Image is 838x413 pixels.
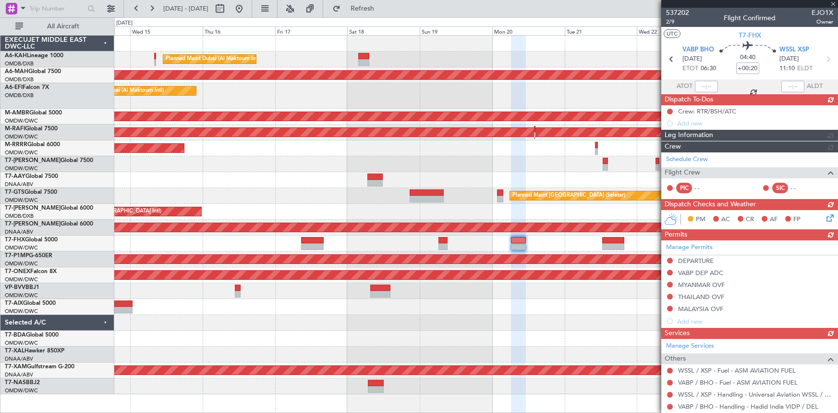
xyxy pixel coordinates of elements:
span: 2/9 [666,18,689,26]
a: OMDB/DXB [5,92,34,99]
a: A6-EFIFalcon 7X [5,85,49,90]
span: 11:10 [779,64,795,74]
a: OMDB/DXB [5,76,34,83]
span: A6-MAH [5,69,28,75]
span: T7-[PERSON_NAME] [5,221,61,227]
span: T7-FHX [5,237,25,243]
div: Thu 16 [203,26,275,35]
a: T7-AAYGlobal 7500 [5,174,58,179]
div: Planned Maint Dubai (Al Maktoum Intl) [69,84,164,98]
span: ATOT [677,82,692,91]
div: Fri 17 [275,26,348,35]
span: ELDT [797,64,813,74]
a: M-RAFIGlobal 7500 [5,126,58,132]
button: Refresh [328,1,386,16]
a: DNAA/ABV [5,355,33,363]
span: All Aircraft [25,23,101,30]
span: T7-XAM [5,364,27,370]
a: T7-P1MPG-650ER [5,253,52,259]
span: T7-AAY [5,174,25,179]
div: Mon 20 [492,26,565,35]
span: T7-AIX [5,300,23,306]
a: T7-XALHawker 850XP [5,348,64,354]
a: M-RRRRGlobal 6000 [5,142,60,148]
a: T7-XAMGulfstream G-200 [5,364,74,370]
a: DNAA/ABV [5,181,33,188]
span: T7-[PERSON_NAME] [5,205,61,211]
a: OMDW/DWC [5,260,38,267]
span: T7-BDA [5,332,26,338]
a: VP-BVVBBJ1 [5,285,39,290]
span: M-RRRR [5,142,27,148]
span: T7-XAL [5,348,24,354]
div: Flight Confirmed [724,13,776,23]
button: All Aircraft [11,19,104,34]
div: Planned Maint Dubai (Al Maktoum Intl) [166,52,260,66]
span: T7-[PERSON_NAME] [5,158,61,163]
a: T7-FHXGlobal 5000 [5,237,58,243]
div: Planned Maint [GEOGRAPHIC_DATA] (Seletar) [512,188,625,203]
span: A6-KAH [5,53,27,59]
a: M-AMBRGlobal 5000 [5,110,62,116]
a: T7-ONEXFalcon 8X [5,269,57,275]
span: Owner [812,18,833,26]
a: OMDW/DWC [5,197,38,204]
span: [DATE] [779,54,799,64]
span: T7-P1MP [5,253,29,259]
span: M-RAFI [5,126,25,132]
span: 04:40 [740,53,755,63]
a: OMDW/DWC [5,165,38,172]
a: OMDB/DXB [5,60,34,67]
span: VP-BVV [5,285,25,290]
div: Wed 15 [130,26,203,35]
div: Sat 18 [347,26,420,35]
a: OMDW/DWC [5,292,38,299]
a: T7-GTSGlobal 7500 [5,189,57,195]
a: OMDW/DWC [5,244,38,251]
span: ALDT [807,82,823,91]
span: [DATE] - [DATE] [163,4,208,13]
span: [DATE] [682,54,702,64]
a: OMDW/DWC [5,133,38,140]
span: VABP BHO [682,45,714,55]
span: EJO1X [812,8,833,18]
a: DNAA/ABV [5,371,33,378]
a: OMDB/DXB [5,213,34,220]
div: Tue 21 [565,26,637,35]
span: Refresh [342,5,383,12]
a: T7-[PERSON_NAME]Global 7500 [5,158,93,163]
span: M-AMBR [5,110,29,116]
a: A6-KAHLineage 1000 [5,53,63,59]
span: 06:30 [701,64,716,74]
a: OMDW/DWC [5,308,38,315]
a: OMDW/DWC [5,117,38,125]
div: Wed 22 [637,26,709,35]
a: DNAA/ABV [5,228,33,236]
span: T7-FHX [739,30,761,40]
button: UTC [664,29,680,38]
span: A6-EFI [5,85,23,90]
a: OMDW/DWC [5,387,38,394]
a: T7-NASBBJ2 [5,380,40,386]
span: 537202 [666,8,689,18]
a: T7-[PERSON_NAME]Global 6000 [5,205,93,211]
a: T7-AIXGlobal 5000 [5,300,56,306]
a: OMDW/DWC [5,149,38,156]
div: Sun 19 [420,26,492,35]
a: T7-BDAGlobal 5000 [5,332,59,338]
a: OMDW/DWC [5,276,38,283]
span: ETOT [682,64,698,74]
a: OMDW/DWC [5,339,38,347]
div: [DATE] [116,19,133,27]
span: WSSL XSP [779,45,809,55]
span: T7-NAS [5,380,26,386]
input: Trip Number [29,1,85,16]
span: T7-ONEX [5,269,30,275]
a: T7-[PERSON_NAME]Global 6000 [5,221,93,227]
a: A6-MAHGlobal 7500 [5,69,61,75]
span: T7-GTS [5,189,24,195]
